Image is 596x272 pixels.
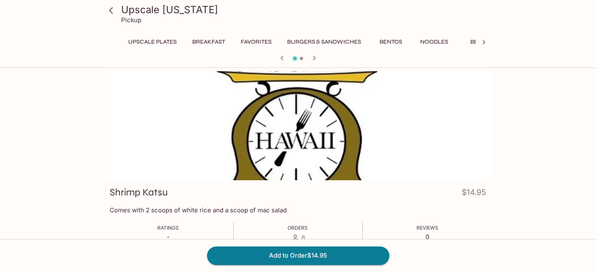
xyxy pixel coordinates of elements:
[288,225,308,231] span: Orders
[283,36,366,48] button: Burgers & Sandwiches
[462,186,486,202] h4: $14.95
[373,36,410,48] button: Bentos
[417,225,439,231] span: Reviews
[122,16,142,24] p: Pickup
[188,36,230,48] button: Breakfast
[302,234,306,242] span: 6
[158,225,179,231] span: Ratings
[460,36,497,48] button: Beef
[110,206,486,214] p: Comes with 2 scoops of white rice and a scoop of mac salad
[122,3,489,16] h3: Upscale [US_STATE]
[110,186,168,199] h3: Shrimp Katsu
[104,71,492,180] div: Shrimp Katsu
[158,233,179,241] p: -
[237,36,276,48] button: Favorites
[124,36,182,48] button: UPSCALE Plates
[416,36,453,48] button: Noodles
[207,246,389,265] button: Add to Order$14.95
[417,233,439,241] p: 0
